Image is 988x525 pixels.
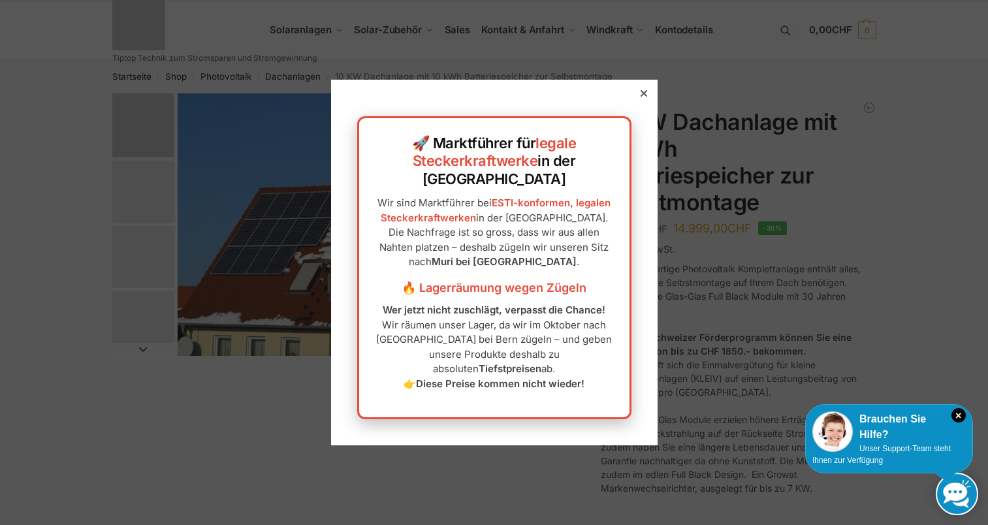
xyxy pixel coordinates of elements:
img: Customer service [812,411,853,452]
strong: Wer jetzt nicht zuschlägt, verpasst die Chance! [383,304,605,316]
i: Schließen [951,408,966,422]
h2: 🚀 Marktführer für in der [GEOGRAPHIC_DATA] [372,135,616,189]
a: legale Steckerkraftwerke [413,135,577,170]
a: ESTI-konformen, legalen Steckerkraftwerken [381,197,611,224]
p: Wir sind Marktführer bei in der [GEOGRAPHIC_DATA]. Die Nachfrage ist so gross, dass wir aus allen... [372,196,616,270]
p: Wir räumen unser Lager, da wir im Oktober nach [GEOGRAPHIC_DATA] bei Bern zügeln – und geben unse... [372,303,616,391]
span: Unser Support-Team steht Ihnen zur Verfügung [812,444,951,465]
strong: Diese Preise kommen nicht wieder! [416,377,584,390]
strong: Tiefstpreisen [479,362,541,375]
h3: 🔥 Lagerräumung wegen Zügeln [372,279,616,296]
div: Brauchen Sie Hilfe? [812,411,966,443]
strong: Muri bei [GEOGRAPHIC_DATA] [432,255,577,268]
